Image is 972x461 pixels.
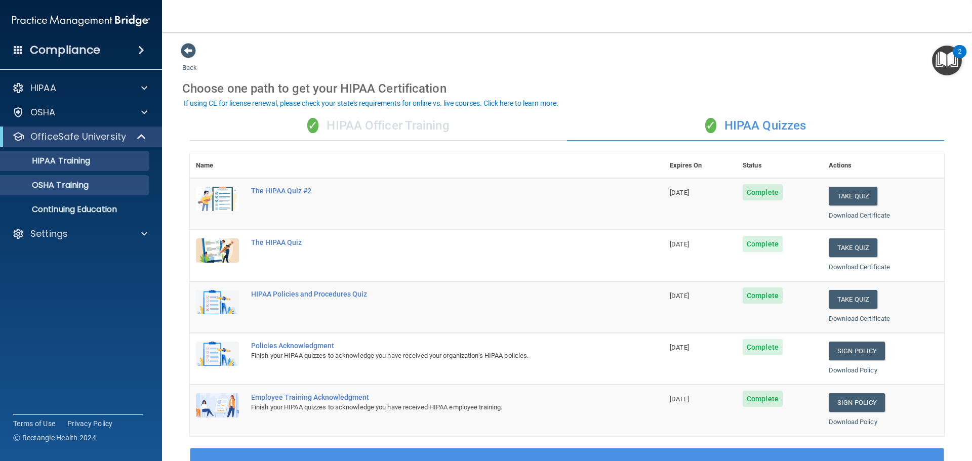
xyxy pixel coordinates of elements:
a: Privacy Policy [67,418,113,429]
div: Policies Acknowledgment [251,342,613,350]
div: Employee Training Acknowledgment [251,393,613,401]
a: Download Certificate [829,212,890,219]
h4: Compliance [30,43,100,57]
th: Name [190,153,245,178]
th: Expires On [664,153,737,178]
p: Continuing Education [7,204,145,215]
p: OSHA [30,106,56,118]
div: HIPAA Officer Training [190,111,567,141]
span: Complete [743,339,783,355]
span: [DATE] [670,189,689,196]
button: Take Quiz [829,187,877,205]
a: Back [182,52,197,71]
div: The HIPAA Quiz [251,238,613,246]
p: OSHA Training [7,180,89,190]
p: Settings [30,228,68,240]
span: Complete [743,184,783,200]
span: [DATE] [670,344,689,351]
span: ✓ [705,118,716,133]
a: Settings [12,228,147,240]
button: Take Quiz [829,290,877,309]
span: Ⓒ Rectangle Health 2024 [13,433,96,443]
div: HIPAA Quizzes [567,111,944,141]
span: [DATE] [670,395,689,403]
iframe: Drift Widget Chat Controller [796,389,960,430]
div: Finish your HIPAA quizzes to acknowledge you have received your organization’s HIPAA policies. [251,350,613,362]
p: HIPAA [30,82,56,94]
span: [DATE] [670,240,689,248]
img: PMB logo [12,11,150,31]
span: Complete [743,391,783,407]
a: Sign Policy [829,342,885,360]
button: Open Resource Center, 2 new notifications [932,46,962,75]
div: 2 [958,52,961,65]
a: OSHA [12,106,147,118]
a: Download Certificate [829,315,890,322]
div: If using CE for license renewal, please check your state's requirements for online vs. live cours... [184,100,558,107]
p: HIPAA Training [7,156,90,166]
div: Finish your HIPAA quizzes to acknowledge you have received HIPAA employee training. [251,401,613,413]
span: [DATE] [670,292,689,300]
span: Complete [743,287,783,304]
div: Choose one path to get your HIPAA Certification [182,74,952,103]
button: Take Quiz [829,238,877,257]
th: Actions [823,153,944,178]
span: Complete [743,236,783,252]
a: Download Certificate [829,263,890,271]
p: OfficeSafe University [30,131,126,143]
div: HIPAA Policies and Procedures Quiz [251,290,613,298]
a: Download Policy [829,366,877,374]
a: Terms of Use [13,418,55,429]
div: The HIPAA Quiz #2 [251,187,613,195]
span: ✓ [307,118,318,133]
a: OfficeSafe University [12,131,147,143]
th: Status [737,153,823,178]
button: If using CE for license renewal, please check your state's requirements for online vs. live cours... [182,98,560,108]
a: HIPAA [12,82,147,94]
